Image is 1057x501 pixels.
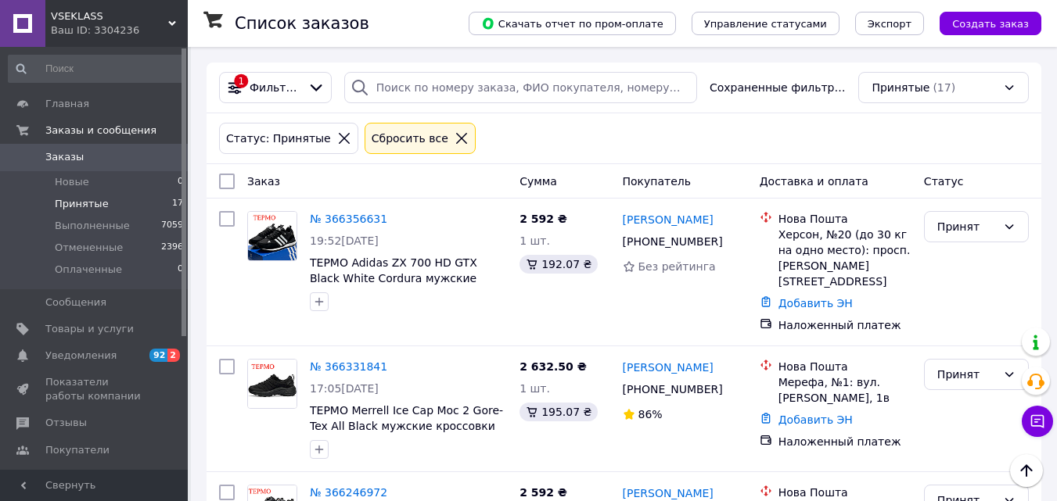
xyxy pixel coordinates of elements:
[520,175,557,188] span: Сумма
[45,322,134,336] span: Товары и услуги
[247,359,297,409] a: Фото товару
[620,231,726,252] div: [PHONE_NUMBER]
[1010,454,1043,487] button: Наверх
[310,486,387,499] a: № 366246972
[248,360,297,408] img: Фото товару
[937,218,997,235] div: Принят
[248,212,297,260] img: Фото товару
[623,360,714,375] a: [PERSON_NAME]
[250,80,301,95] span: Фильтры
[310,360,387,373] a: № 366331841
[520,255,598,274] div: 192.07 ₴
[469,12,676,35] button: Скачать отчет по пром-оплате
[872,80,929,95] span: Принятые
[149,349,167,362] span: 92
[310,382,379,395] span: 17:05[DATE]
[45,375,145,403] span: Показатели работы компании
[933,81,955,94] span: (17)
[310,256,477,316] a: ТЕРМО Adidas ZX 700 HD GTX Black White Cordura мужские кроссовки осень еврозима демисезон Адидас
[778,485,911,500] div: Нова Пошта
[161,219,183,233] span: 7059
[620,378,726,400] div: [PHONE_NUMBER]
[45,349,117,363] span: Уведомления
[623,212,714,227] a: [PERSON_NAME]
[704,18,827,30] span: Управление статусами
[937,366,997,383] div: Принят
[623,485,714,501] a: [PERSON_NAME]
[778,317,911,333] div: Наложенный платеж
[369,130,451,147] div: Сбросить все
[45,150,84,164] span: Заказы
[778,359,911,374] div: Нова Пошта
[178,263,183,277] span: 0
[778,297,853,310] a: Добавить ЭН
[868,18,911,30] span: Экспорт
[55,241,123,255] span: Отмененные
[1022,406,1053,437] button: Чат с покупателем
[710,80,847,95] span: Сохраненные фильтры:
[344,72,697,103] input: Поиск по номеру заказа, ФИО покупателя, номеру телефона, Email, номеру накладной
[178,175,183,189] span: 0
[481,16,663,30] span: Скачать отчет по пром-оплате
[638,260,716,273] span: Без рейтинга
[520,403,598,421] div: 195.07 ₴
[952,18,1029,30] span: Создать заказ
[55,175,89,189] span: Новые
[45,295,106,310] span: Сообщения
[855,12,924,35] button: Экспорт
[760,175,868,188] span: Доставка и оплата
[172,197,183,211] span: 17
[51,9,168,23] span: VSEKLASS
[45,416,87,430] span: Отзывы
[778,413,853,426] a: Добавить ЭН
[45,443,110,457] span: Покупатели
[940,12,1041,35] button: Создать заказ
[638,408,663,420] span: 86%
[924,16,1041,29] a: Создать заказ
[247,211,297,261] a: Фото товару
[692,12,839,35] button: Управление статусами
[55,219,130,233] span: Выполненные
[520,360,587,373] span: 2 632.50 ₴
[778,434,911,449] div: Наложенный платеж
[520,382,550,395] span: 1 шт.
[161,241,183,255] span: 2396
[778,227,911,289] div: Херсон, №20 (до 30 кг на одно место): просп. [PERSON_NAME][STREET_ADDRESS]
[778,374,911,406] div: Мерефа, №1: вул. [PERSON_NAME], 1в
[310,213,387,225] a: № 366356631
[235,14,369,33] h1: Список заказов
[45,123,156,138] span: Заказы и сообщения
[310,404,503,463] a: ТЕРМО Merrell Ice Cap Moc 2 Gore-Tex All Black мужские кроссовки текстиль осень зима демисезон Ме...
[520,234,550,247] span: 1 шт.
[223,130,334,147] div: Статус: Принятые
[55,263,122,277] span: Оплаченные
[520,213,567,225] span: 2 592 ₴
[778,211,911,227] div: Нова Пошта
[520,486,567,499] span: 2 592 ₴
[51,23,188,38] div: Ваш ID: 3304236
[310,234,379,247] span: 19:52[DATE]
[924,175,964,188] span: Статус
[623,175,692,188] span: Покупатель
[247,175,280,188] span: Заказ
[45,97,89,111] span: Главная
[167,349,180,362] span: 2
[55,197,109,211] span: Принятые
[8,55,185,83] input: Поиск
